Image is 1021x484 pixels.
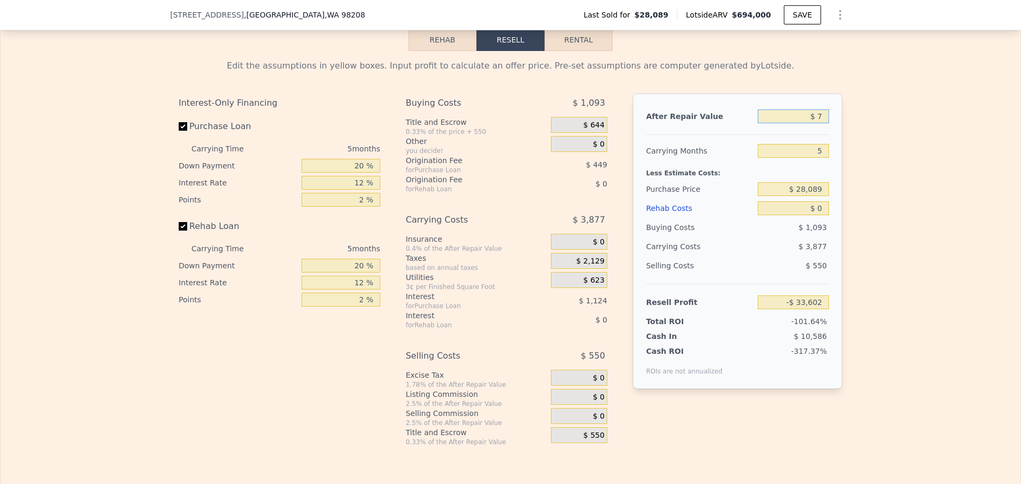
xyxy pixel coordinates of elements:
span: $ 0 [593,412,605,421]
div: 0.33% of the After Repair Value [406,438,547,446]
div: Buying Costs [646,218,754,237]
div: Interest Rate [179,274,297,291]
input: Purchase Loan [179,122,187,131]
div: Down Payment [179,257,297,274]
span: $ 623 [583,276,605,285]
div: for Purchase Loan [406,166,524,174]
div: Purchase Price [646,180,754,199]
span: $ 0 [596,316,607,324]
span: $ 449 [586,160,607,169]
div: Interest [406,310,524,321]
div: Utilities [406,272,547,283]
div: 5 months [265,240,380,257]
span: $ 550 [581,346,605,366]
div: 0.33% of the price + 550 [406,128,547,136]
span: $ 1,124 [579,296,607,305]
span: [STREET_ADDRESS] [170,10,244,20]
span: $ 3,877 [573,210,605,230]
div: Interest Rate [179,174,297,191]
label: Purchase Loan [179,117,297,136]
div: Excise Tax [406,370,547,380]
div: Title and Escrow [406,427,547,438]
span: $ 644 [583,121,605,130]
div: Cash ROI [646,346,723,356]
div: Carrying Months [646,141,754,160]
div: Interest-Only Financing [179,94,380,113]
span: Lotside ARV [686,10,732,20]
div: 2.5% of the After Repair Value [406,419,547,427]
div: Carrying Costs [646,237,713,256]
span: $ 550 [583,431,605,440]
div: Total ROI [646,316,713,327]
div: Rehab Costs [646,199,754,218]
div: Cash In [646,331,713,342]
span: $ 550 [806,261,827,270]
div: based on annual taxes [406,264,547,272]
span: $ 0 [593,140,605,149]
div: Edit the assumptions in yellow boxes. Input profit to calculate an offer price. Pre-set assumptio... [179,60,842,72]
button: Rehab [408,29,476,51]
div: Carrying Time [191,240,261,257]
div: for Purchase Loan [406,302,524,310]
span: $ 10,586 [794,332,827,341]
span: $ 0 [593,237,605,247]
div: Selling Costs [646,256,754,275]
label: Rehab Loan [179,217,297,236]
div: Carrying Costs [406,210,524,230]
span: $ 3,877 [799,242,827,251]
div: Points [179,191,297,208]
span: $ 0 [593,393,605,402]
div: 5 months [265,140,380,157]
div: Origination Fee [406,155,524,166]
div: Title and Escrow [406,117,547,128]
div: ROIs are not annualized [646,356,723,376]
div: you decide! [406,147,547,155]
div: Selling Commission [406,408,547,419]
span: Last Sold for [583,10,634,20]
div: Carrying Time [191,140,261,157]
span: , WA 98208 [324,11,365,19]
div: Down Payment [179,157,297,174]
span: , [GEOGRAPHIC_DATA] [244,10,365,20]
div: Interest [406,291,524,302]
span: $28,089 [634,10,668,20]
span: -101.64% [791,317,827,326]
span: $ 1,093 [799,223,827,232]
div: Selling Costs [406,346,524,366]
button: Rental [545,29,613,51]
div: Insurance [406,234,547,244]
span: $ 1,093 [573,94,605,113]
div: 2.5% of the After Repair Value [406,400,547,408]
span: $ 0 [596,180,607,188]
div: Other [406,136,547,147]
span: $694,000 [732,11,771,19]
span: -317.37% [791,347,827,355]
div: Origination Fee [406,174,524,185]
div: 3¢ per Finished Square Foot [406,283,547,291]
button: SAVE [784,5,821,24]
div: Buying Costs [406,94,524,113]
div: 1.78% of the After Repair Value [406,380,547,389]
div: 0.4% of the After Repair Value [406,244,547,253]
div: Resell Profit [646,293,754,312]
div: Taxes [406,253,547,264]
div: Listing Commission [406,389,547,400]
button: Resell [476,29,545,51]
div: After Repair Value [646,107,754,126]
span: $ 0 [593,373,605,383]
div: for Rehab Loan [406,321,524,329]
div: Points [179,291,297,308]
div: for Rehab Loan [406,185,524,193]
button: Show Options [830,4,851,26]
input: Rehab Loan [179,222,187,231]
div: Less Estimate Costs: [646,160,829,180]
span: $ 2,129 [576,257,604,266]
